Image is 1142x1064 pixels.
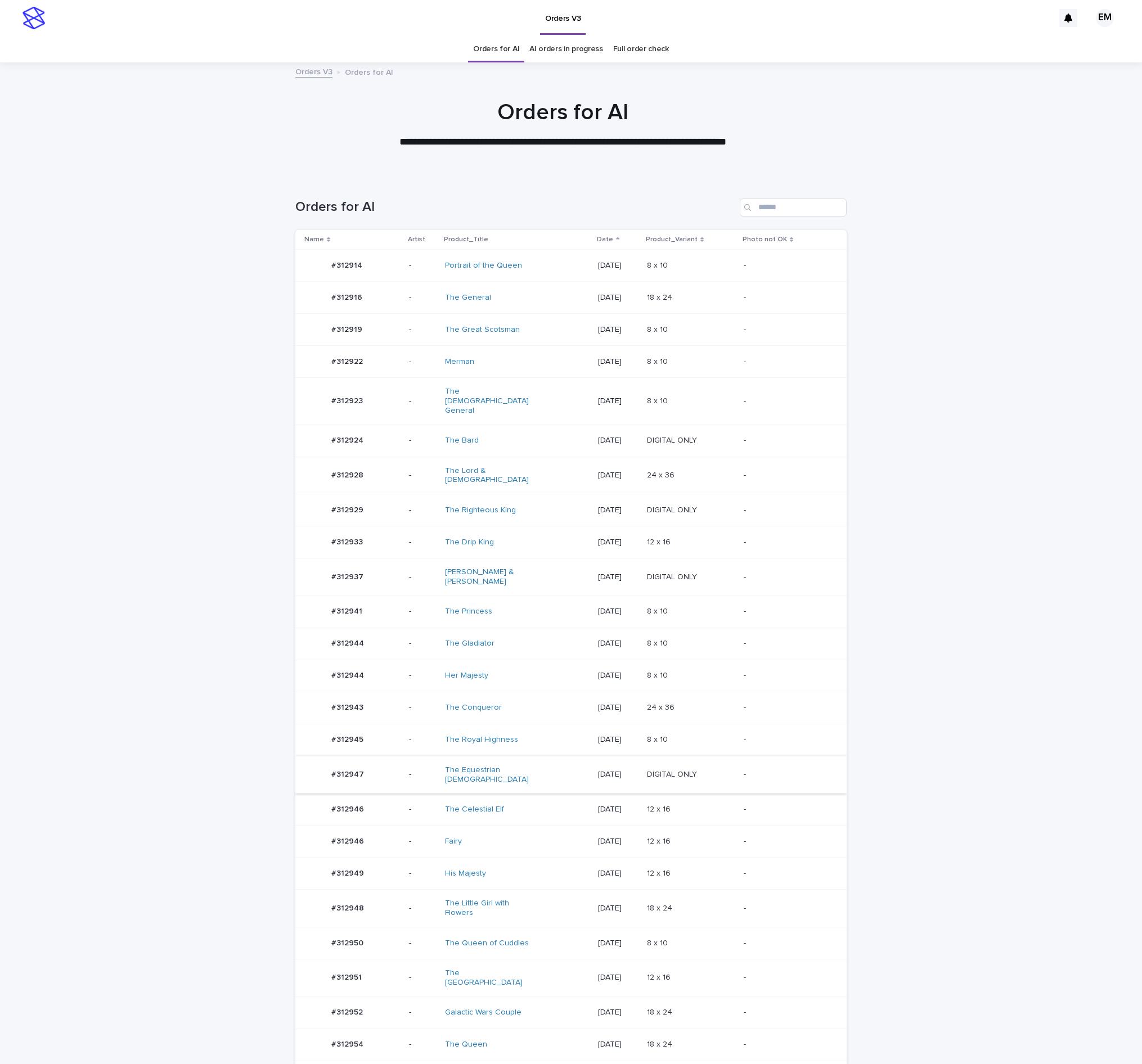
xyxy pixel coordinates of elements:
p: #312949 [331,867,366,878]
tr: #312933#312933 -The Drip King [DATE]12 x 1612 x 16 - [295,526,847,558]
p: - [744,436,829,445]
a: The Drip King [445,538,494,547]
a: The Celestial Elf [445,805,504,814]
p: DIGITAL ONLY [647,768,699,779]
p: 8 x 10 [647,323,670,335]
p: 24 x 36 [647,468,677,480]
p: #312948 [331,901,366,913]
a: [PERSON_NAME] & [PERSON_NAME] [445,567,539,587]
p: #312941 [331,605,365,616]
a: The Equestrian [DEMOGRAPHIC_DATA] [445,765,539,785]
p: #312914 [331,259,365,270]
p: - [744,293,829,303]
p: 12 x 16 [647,971,673,982]
a: The Conqueror [445,703,502,713]
p: - [409,837,436,846]
p: - [744,973,829,982]
a: The General [445,293,491,303]
p: 8 x 10 [647,637,670,648]
img: stacker-logo-s-only.png [23,7,45,29]
p: 8 x 10 [647,669,670,680]
p: 18 x 24 [647,291,675,303]
p: DIGITAL ONLY [647,434,699,445]
p: [DATE] [598,293,637,303]
p: #312928 [331,468,366,480]
p: [DATE] [598,607,637,616]
div: EM [1096,9,1114,27]
a: The Queen of Cuddles [445,939,529,948]
p: - [744,396,829,406]
p: - [744,671,829,680]
p: - [744,770,829,779]
p: [DATE] [598,735,637,745]
p: - [409,261,436,270]
p: [DATE] [598,703,637,713]
p: - [744,639,829,648]
p: #312951 [331,971,364,982]
p: #312945 [331,733,366,745]
p: 18 x 24 [647,901,675,913]
a: The Bard [445,436,479,445]
p: - [744,325,829,335]
p: - [744,1008,829,1017]
p: [DATE] [598,639,637,648]
p: - [409,436,436,445]
a: The Lord & [DEMOGRAPHIC_DATA] [445,466,539,485]
p: [DATE] [598,904,637,913]
p: - [409,506,436,515]
p: - [409,396,436,406]
tr: #312914#312914 -Portrait of the Queen [DATE]8 x 108 x 10 - [295,250,847,282]
p: 8 x 10 [647,733,670,745]
p: 12 x 16 [647,802,673,814]
p: [DATE] [598,770,637,779]
tr: #312922#312922 -Merman [DATE]8 x 108 x 10 - [295,346,847,378]
p: #312916 [331,291,365,303]
tr: #312924#312924 -The Bard [DATE]DIGITAL ONLYDIGITAL ONLY - [295,425,847,457]
p: [DATE] [598,572,637,582]
a: AI orders in progress [529,36,603,62]
p: - [409,325,436,335]
p: - [409,1008,436,1017]
p: [DATE] [598,325,637,335]
a: Galactic Wars Couple [445,1008,521,1017]
p: Artist [408,233,425,246]
tr: #312916#312916 -The General [DATE]18 x 2418 x 24 - [295,282,847,314]
a: His Majesty [445,869,486,878]
p: #312937 [331,570,366,582]
a: Fairy [445,837,462,846]
p: - [409,639,436,648]
p: [DATE] [598,261,637,270]
p: 18 x 24 [647,1038,675,1049]
h1: Orders for AI [287,99,838,126]
p: 24 x 36 [647,701,677,713]
tr: #312941#312941 -The Princess [DATE]8 x 108 x 10 - [295,596,847,628]
tr: #312937#312937 -[PERSON_NAME] & [PERSON_NAME] [DATE]DIGITAL ONLYDIGITAL ONLY - [295,558,847,596]
p: - [744,261,829,270]
p: [DATE] [598,436,637,445]
p: 8 x 10 [647,259,670,270]
tr: #312928#312928 -The Lord & [DEMOGRAPHIC_DATA] [DATE]24 x 3624 x 36 - [295,457,847,494]
a: Orders V3 [295,65,332,78]
p: #312954 [331,1038,366,1049]
p: - [744,837,829,846]
a: Portrait of the Queen [445,261,522,270]
p: - [409,904,436,913]
p: #312946 [331,835,366,846]
p: 8 x 10 [647,355,670,367]
p: #312943 [331,701,366,713]
tr: #312946#312946 -The Celestial Elf [DATE]12 x 1612 x 16 - [295,794,847,826]
p: - [744,357,829,367]
a: Full order check [613,36,669,62]
tr: #312945#312945 -The Royal Highness [DATE]8 x 108 x 10 - [295,724,847,756]
p: DIGITAL ONLY [647,503,699,515]
tr: #312949#312949 -His Majesty [DATE]12 x 1612 x 16 - [295,858,847,890]
p: [DATE] [598,869,637,878]
p: [DATE] [598,837,637,846]
p: Photo not OK [743,233,787,246]
p: - [409,357,436,367]
p: [DATE] [598,357,637,367]
p: - [409,770,436,779]
p: #312933 [331,535,365,547]
p: - [744,471,829,480]
tr: #312952#312952 -Galactic Wars Couple [DATE]18 x 2418 x 24 - [295,997,847,1029]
